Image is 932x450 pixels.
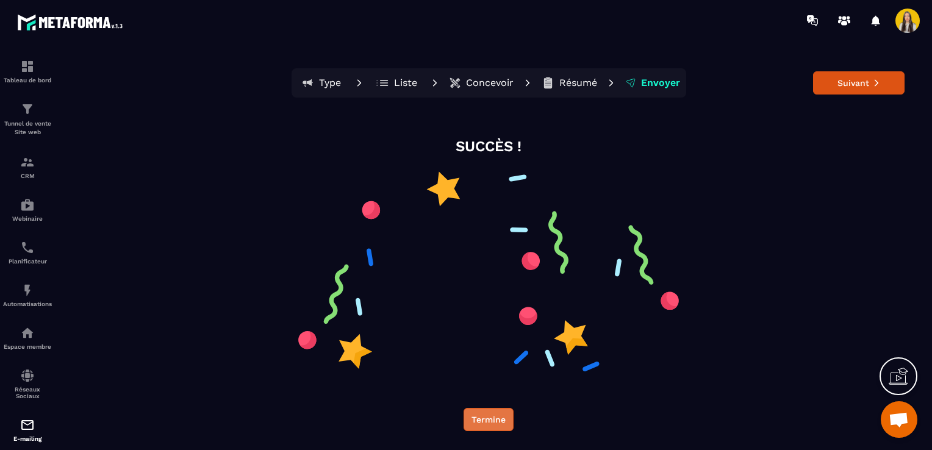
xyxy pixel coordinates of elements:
img: automations [20,326,35,340]
p: E-mailing [3,435,52,442]
a: automationsautomationsAutomatisations [3,274,52,316]
p: Webinaire [3,215,52,222]
a: automationsautomationsWebinaire [3,188,52,231]
button: Type [294,71,349,95]
img: scheduler [20,240,35,255]
img: formation [20,59,35,74]
img: formation [20,102,35,116]
p: Liste [394,77,417,89]
a: formationformationTableau de bord [3,50,52,93]
a: formationformationCRM [3,146,52,188]
a: social-networksocial-networkRéseaux Sociaux [3,359,52,409]
img: social-network [20,368,35,383]
button: Liste [370,71,425,95]
p: Tableau de bord [3,77,52,84]
p: Concevoir [466,77,514,89]
button: Termine [464,408,514,431]
div: Ouvrir le chat [881,401,917,438]
img: automations [20,198,35,212]
p: SUCCÈS ! [456,137,522,157]
button: Envoyer [622,71,684,95]
p: CRM [3,173,52,179]
p: Envoyer [641,77,680,89]
button: Suivant [813,71,905,95]
a: formationformationTunnel de vente Site web [3,93,52,146]
a: schedulerschedulerPlanificateur [3,231,52,274]
a: automationsautomationsEspace membre [3,316,52,359]
p: Réseaux Sociaux [3,386,52,399]
button: Résumé [538,71,601,95]
img: automations [20,283,35,298]
p: Espace membre [3,343,52,350]
p: Type [319,77,341,89]
p: Automatisations [3,301,52,307]
p: Planificateur [3,258,52,265]
img: email [20,418,35,432]
p: Tunnel de vente Site web [3,120,52,137]
p: Résumé [559,77,597,89]
img: logo [17,11,127,34]
button: Concevoir [445,71,517,95]
img: formation [20,155,35,170]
